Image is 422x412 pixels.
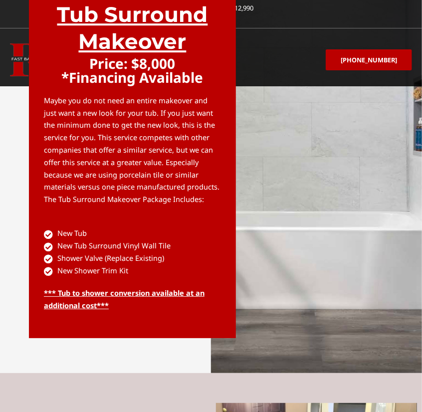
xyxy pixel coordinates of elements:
a: [PHONE_NUMBER] [326,49,412,71]
p: Maybe you do not need an entire makeover and just want a new look for your tub. If you just want ... [44,94,221,206]
h3: Tub Surround Makeover [44,1,221,55]
span: [PHONE_NUMBER] [341,57,397,63]
p: *** Tub to shower conversion available at an additional cost*** [44,287,221,312]
span: New Tub [55,227,87,239]
span: Shower Valve (Replace Existing) [55,252,165,264]
p: Price: $8,000 *Financing Available [44,56,221,84]
span: New Tub Surround Vinyl Wall Tile [55,239,171,252]
span: New Shower Trim Kit [55,264,129,277]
